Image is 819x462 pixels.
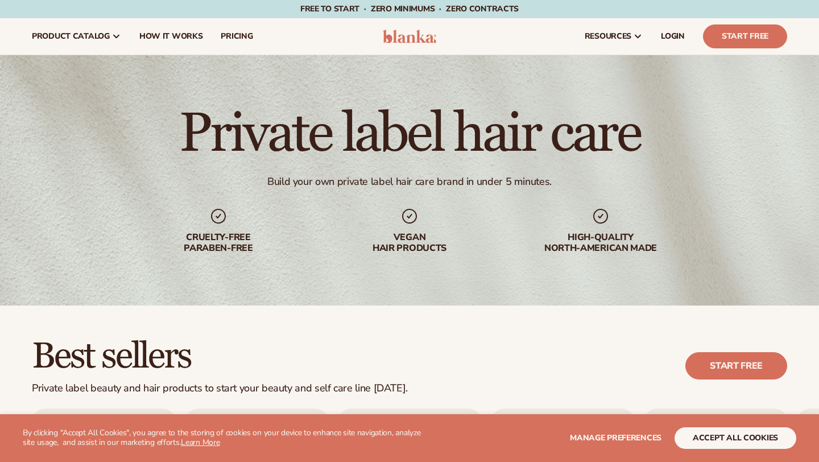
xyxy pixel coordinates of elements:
a: How It Works [130,18,212,55]
a: product catalog [23,18,130,55]
button: Manage preferences [570,427,661,449]
a: Start free [685,352,787,379]
span: LOGIN [661,32,685,41]
div: Private label beauty and hair products to start your beauty and self care line [DATE]. [32,382,408,395]
div: High-quality North-american made [528,232,673,254]
span: Free to start · ZERO minimums · ZERO contracts [300,3,519,14]
span: Manage preferences [570,432,661,443]
a: resources [576,18,652,55]
a: pricing [212,18,262,55]
h1: Private label hair care [179,107,640,162]
div: Vegan hair products [337,232,482,254]
a: Learn More [181,437,220,448]
a: Start Free [703,24,787,48]
h2: Best sellers [32,337,408,376]
p: By clicking "Accept All Cookies", you agree to the storing of cookies on your device to enhance s... [23,428,428,448]
button: accept all cookies [675,427,796,449]
span: How It Works [139,32,203,41]
img: logo [383,30,437,43]
a: LOGIN [652,18,694,55]
div: cruelty-free paraben-free [146,232,291,254]
span: product catalog [32,32,110,41]
span: resources [585,32,631,41]
span: pricing [221,32,253,41]
div: Build your own private label hair care brand in under 5 minutes. [267,175,552,188]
